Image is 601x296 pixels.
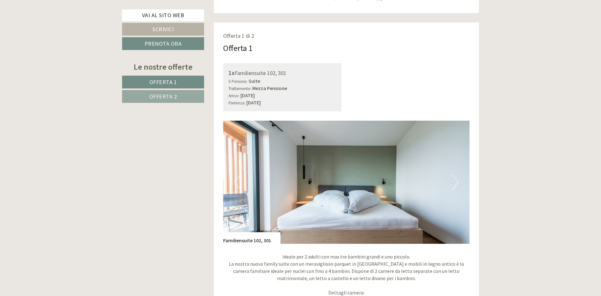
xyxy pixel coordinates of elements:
small: Arrivo: [229,93,239,98]
button: Previous [234,174,241,190]
b: [DATE] [240,92,255,98]
a: Scrivici [122,23,204,36]
div: Familiensuite 102, 301 [229,68,336,78]
small: 11:57 [9,30,92,35]
small: Trattamento: [229,86,251,91]
span: Offerta 1 [149,78,177,86]
button: Invia [214,163,247,176]
a: Vai al sito web [122,9,204,21]
b: 1x [229,69,235,77]
div: Familiensuite 102, 301 [223,232,280,244]
div: Inso Sonnenheim [9,18,92,23]
span: Offerta 1 di 2 [223,32,254,39]
div: [DATE] [112,5,135,15]
div: Buon giorno, come possiamo aiutarla? [5,17,95,36]
a: Prenota ora [122,37,204,50]
img: image [223,121,470,244]
b: [DATE] [246,99,261,106]
div: Le nostre offerte [122,61,204,73]
button: Next [452,174,459,190]
span: Offerta 2 [149,93,177,100]
div: Offerta 1 [223,42,253,54]
b: Suite [249,78,260,84]
small: Partenza: [229,100,245,106]
b: Mezza Pensione [252,85,287,91]
small: 5 Persone: [229,79,248,84]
